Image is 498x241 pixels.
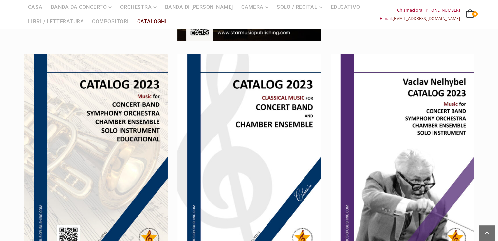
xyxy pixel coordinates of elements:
[474,12,476,16] font: 0
[277,4,317,10] font: Solo / Recital
[137,18,167,24] font: Cataloghi
[24,14,88,29] a: Libri / Letteratura
[397,8,460,13] font: Chiamaci ora: [PHONE_NUMBER]
[120,4,152,10] font: Orchestra
[28,4,43,10] font: Casa
[393,16,460,21] a: [EMAIL_ADDRESS][DOMAIN_NAME]
[51,4,107,10] font: Banda da concerto
[380,16,393,21] font: E-mail:
[28,18,84,24] font: Libri / Letteratura
[88,14,133,29] a: Compositori
[241,4,264,10] font: Camera
[133,14,171,29] a: Cataloghi
[165,4,233,10] font: Banda di [PERSON_NAME]
[92,18,129,24] font: Compositori
[331,4,360,10] font: Educativo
